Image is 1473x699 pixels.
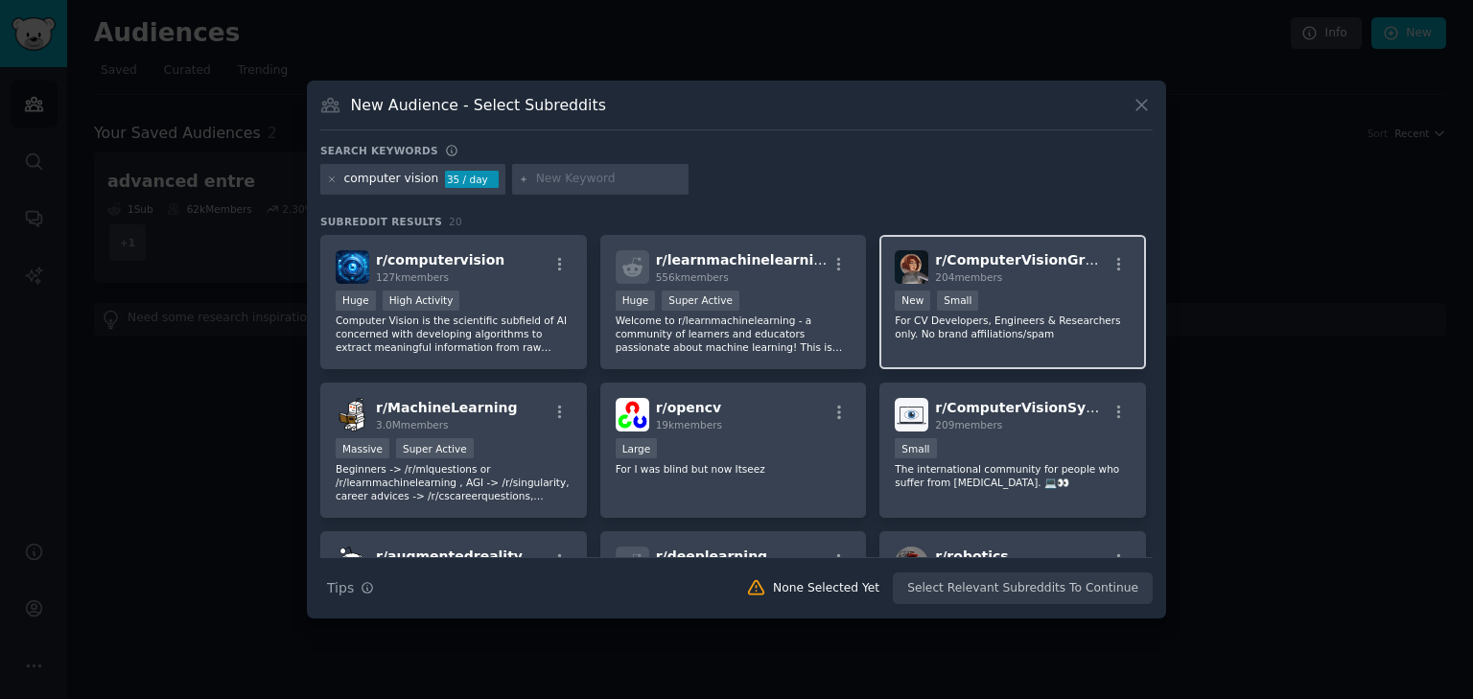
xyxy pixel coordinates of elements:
[376,271,449,283] span: 127k members
[344,171,439,188] div: computer vision
[616,398,649,431] img: opencv
[895,314,1131,340] p: For CV Developers, Engineers & Researchers only. No brand affiliations/spam
[383,291,460,311] div: High Activity
[336,250,369,284] img: computervision
[336,462,572,502] p: Beginners -> /r/mlquestions or /r/learnmachinelearning , AGI -> /r/singularity, career advices ->...
[376,548,523,564] span: r/ augmentedreality
[376,400,517,415] span: r/ MachineLearning
[616,291,656,311] div: Huge
[376,419,449,431] span: 3.0M members
[935,252,1113,268] span: r/ ComputerVisionGroup
[320,144,438,157] h3: Search keywords
[327,578,354,598] span: Tips
[656,400,722,415] span: r/ opencv
[616,438,658,458] div: Large
[773,580,879,597] div: None Selected Yet
[656,271,729,283] span: 556k members
[656,252,833,268] span: r/ learnmachinelearning
[656,419,722,431] span: 19k members
[895,398,928,431] img: ComputerVisionSyndrom
[616,314,852,354] p: Welcome to r/learnmachinelearning - a community of learners and educators passionate about machin...
[937,291,978,311] div: Small
[895,291,930,311] div: New
[336,314,572,354] p: Computer Vision is the scientific subfield of AI concerned with developing algorithms to extract ...
[662,291,739,311] div: Super Active
[445,171,499,188] div: 35 / day
[895,438,936,458] div: Small
[935,419,1002,431] span: 209 members
[449,216,462,227] span: 20
[895,547,928,580] img: robotics
[351,95,606,115] h3: New Audience - Select Subreddits
[320,215,442,228] span: Subreddit Results
[935,400,1134,415] span: r/ ComputerVisionSyndrom
[336,291,376,311] div: Huge
[895,462,1131,489] p: The international community for people who suffer from [MEDICAL_DATA]. 💻👀
[935,271,1002,283] span: 204 members
[895,250,928,284] img: ComputerVisionGroup
[536,171,682,188] input: New Keyword
[935,548,1008,564] span: r/ robotics
[336,547,369,580] img: augmentedreality
[320,571,381,605] button: Tips
[616,462,852,476] p: For I was blind but now Itseez
[656,548,767,564] span: r/ deeplearning
[376,252,504,268] span: r/ computervision
[396,438,474,458] div: Super Active
[336,438,389,458] div: Massive
[336,398,369,431] img: MachineLearning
